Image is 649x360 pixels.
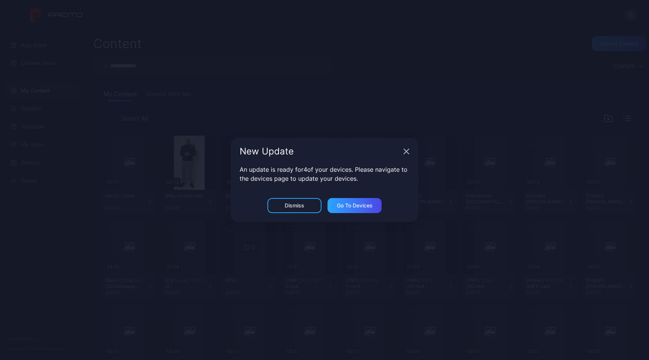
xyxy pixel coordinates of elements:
div: Dismiss [285,203,304,209]
button: Dismiss [267,198,321,213]
div: New Update [240,147,400,156]
button: Go to devices [328,198,382,213]
p: An update is ready for 4 of your devices. Please navigate to the devices page to update your devi... [240,165,409,183]
div: Go to devices [337,203,373,209]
